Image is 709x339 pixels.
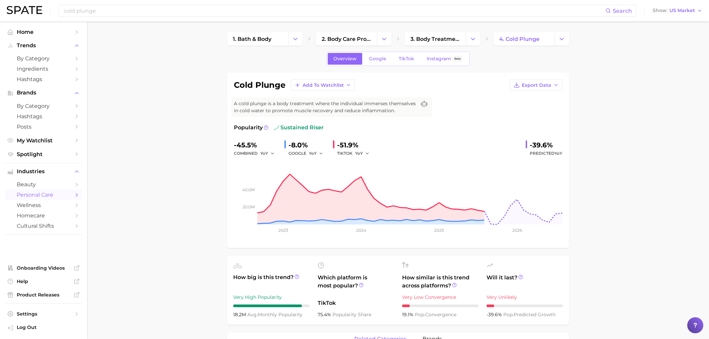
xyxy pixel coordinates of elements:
[5,74,82,84] a: Hashtags
[522,82,551,88] span: Export Data
[5,41,82,51] button: Trends
[17,29,70,35] span: Home
[234,124,263,132] span: Popularity
[333,56,357,62] span: Overview
[5,64,82,74] a: Ingredients
[613,8,632,14] span: Search
[5,88,82,98] button: Brands
[487,312,503,318] span: -39.6%
[17,124,70,130] span: Posts
[410,36,460,42] span: 3. body treatments
[318,274,394,296] span: Which platform is most popular?
[63,5,605,16] input: Search here for a brand, industry, or ingredient
[337,149,374,157] div: TIKTOK
[17,311,70,317] span: Settings
[309,149,323,157] button: YoY
[234,140,279,150] div: -45.5%
[5,190,82,200] a: personal care
[402,274,478,290] span: How similar is this trend across platforms?
[234,100,416,114] span: A cold plunge is a body treatment where the individual immerses themselves in cold water to promo...
[274,125,279,130] img: sustained riser
[17,212,70,219] span: homecare
[363,53,392,65] a: Google
[5,290,82,300] a: Product Releases
[332,312,371,318] span: popularity share
[512,228,522,233] tspan: 2026
[399,56,414,62] span: TikTok
[7,6,42,14] img: SPATE
[5,221,82,231] a: cultural shifts
[355,149,370,157] button: YoY
[5,263,82,273] a: Onboarding Videos
[291,79,355,91] button: Add to Watchlist
[17,192,70,198] span: personal care
[17,168,70,175] span: Industries
[17,66,70,72] span: Ingredients
[17,55,70,62] span: by Category
[355,150,363,156] span: YoY
[5,210,82,221] a: homecare
[288,32,303,46] button: Change Category
[322,36,371,42] span: 2. body care products
[421,53,468,65] a: InstagramBeta
[328,53,362,65] a: Overview
[17,202,70,208] span: wellness
[233,312,247,318] span: 18.2m
[17,292,70,298] span: Product Releases
[487,293,563,301] div: Very Unlikely
[318,299,394,307] span: TikTok
[233,273,310,290] span: How big is this trend?
[17,265,70,271] span: Onboarding Videos
[653,9,667,12] span: Show
[5,122,82,132] a: Posts
[5,53,82,64] a: by Category
[503,312,556,318] span: predicted growth
[234,81,285,89] h1: cold plunge
[487,274,563,290] span: Will it last?
[555,151,562,156] span: YoY
[288,140,328,150] div: -8.0%
[510,79,562,91] button: Export Data
[499,36,539,42] span: 4. cold plunge
[227,32,288,46] a: 1. bath & body
[356,228,366,233] tspan: 2024
[5,101,82,111] a: by Category
[5,322,82,334] a: Log out. Currently logged in with e-mail caitlin.delaney@loreal.com.
[17,113,70,120] span: Hashtags
[17,103,70,109] span: by Category
[17,324,76,330] span: Log Out
[503,312,514,318] abbr: popularity index
[17,151,70,157] span: Spotlight
[17,137,70,144] span: My Watchlist
[247,312,303,318] span: monthly popularity
[5,111,82,122] a: Hashtags
[234,149,279,157] div: combined
[17,76,70,82] span: Hashtags
[5,309,82,319] a: Settings
[5,27,82,37] a: Home
[17,223,70,229] span: cultural shifts
[487,304,563,307] div: 1 / 10
[309,150,317,156] span: YoY
[393,53,420,65] a: TikTok
[17,43,70,49] span: Trends
[5,200,82,210] a: wellness
[5,135,82,146] a: My Watchlist
[260,150,268,156] span: YoY
[454,56,461,62] span: Beta
[233,293,310,301] div: Very High Popularity
[405,32,466,46] a: 3. body treatments
[337,140,374,150] div: -51.9%
[260,149,275,157] button: YoY
[316,32,377,46] a: 2. body care products
[274,124,324,132] span: sustained riser
[402,293,478,301] div: Very Low Convergence
[5,149,82,159] a: Spotlight
[5,179,82,190] a: beauty
[5,276,82,286] a: Help
[17,90,70,96] span: Brands
[530,149,562,157] span: Predicted
[415,312,425,318] abbr: popularity index
[318,312,332,318] span: 75.4%
[377,32,391,46] button: Change Category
